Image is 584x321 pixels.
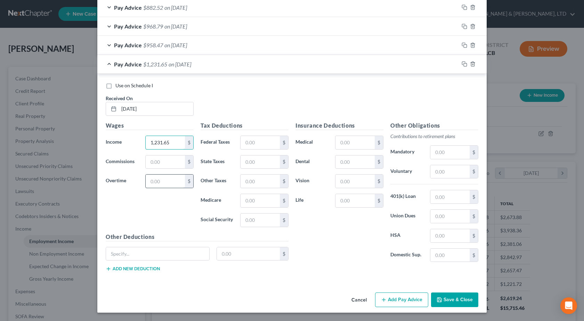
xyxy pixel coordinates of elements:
button: Save & Close [431,292,478,307]
label: Mandatory [387,145,427,159]
label: Other Taxes [197,174,237,188]
span: Pay Advice [114,23,142,30]
div: $ [280,214,288,227]
label: Voluntary [387,165,427,179]
label: Dental [292,155,332,169]
span: $882.52 [143,4,163,11]
input: 0.00 [335,155,375,169]
input: 0.00 [241,214,280,227]
div: $ [375,136,383,149]
input: Specify... [106,247,209,260]
span: Pay Advice [114,4,142,11]
label: Social Security [197,213,237,227]
span: Income [106,139,122,145]
label: Commissions [102,155,142,169]
div: $ [280,155,288,169]
button: Add Pay Advice [375,292,428,307]
span: $968.79 [143,23,163,30]
label: Life [292,194,332,208]
label: Federal Taxes [197,136,237,150]
label: Overtime [102,174,142,188]
span: on [DATE] [169,61,191,67]
div: $ [280,175,288,188]
input: MM/DD/YYYY [119,102,193,115]
label: Domestic Sup. [387,248,427,262]
input: 0.00 [430,165,470,178]
div: $ [470,146,478,159]
input: 0.00 [241,194,280,207]
div: $ [375,155,383,169]
input: 0.00 [430,249,470,262]
label: Vision [292,174,332,188]
h5: Tax Deductions [201,121,289,130]
div: $ [280,136,288,149]
input: 0.00 [430,229,470,242]
div: $ [375,175,383,188]
span: $958.47 [143,42,163,48]
div: $ [185,136,193,149]
input: 0.00 [146,136,185,149]
input: 0.00 [241,155,280,169]
input: 0.00 [241,136,280,149]
input: 0.00 [430,210,470,223]
span: on [DATE] [164,4,187,11]
div: $ [280,194,288,207]
button: Add new deduction [106,266,160,272]
span: Pay Advice [114,42,142,48]
label: Union Dues [387,209,427,223]
div: $ [470,190,478,203]
span: Pay Advice [114,61,142,67]
input: 0.00 [217,247,280,260]
span: Received On [106,95,133,101]
div: $ [185,155,193,169]
p: Contributions to retirement plans [390,133,478,140]
input: 0.00 [335,194,375,207]
input: 0.00 [335,136,375,149]
div: $ [470,165,478,178]
div: $ [185,175,193,188]
div: Open Intercom Messenger [560,297,577,314]
input: 0.00 [430,146,470,159]
h5: Wages [106,121,194,130]
label: Medicare [197,194,237,208]
div: $ [470,249,478,262]
label: HSA [387,229,427,243]
span: on [DATE] [164,42,187,48]
span: Use on Schedule I [115,82,153,88]
input: 0.00 [241,175,280,188]
h5: Other Obligations [390,121,478,130]
span: on [DATE] [164,23,187,30]
button: Cancel [346,293,372,307]
label: 401(k) Loan [387,190,427,204]
div: $ [280,247,288,260]
span: $1,231.65 [143,61,167,67]
label: Medical [292,136,332,150]
label: State Taxes [197,155,237,169]
h5: Insurance Deductions [295,121,383,130]
h5: Other Deductions [106,233,289,241]
input: 0.00 [335,175,375,188]
input: 0.00 [430,190,470,203]
input: 0.00 [146,175,185,188]
div: $ [470,229,478,242]
div: $ [375,194,383,207]
input: 0.00 [146,155,185,169]
div: $ [470,210,478,223]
